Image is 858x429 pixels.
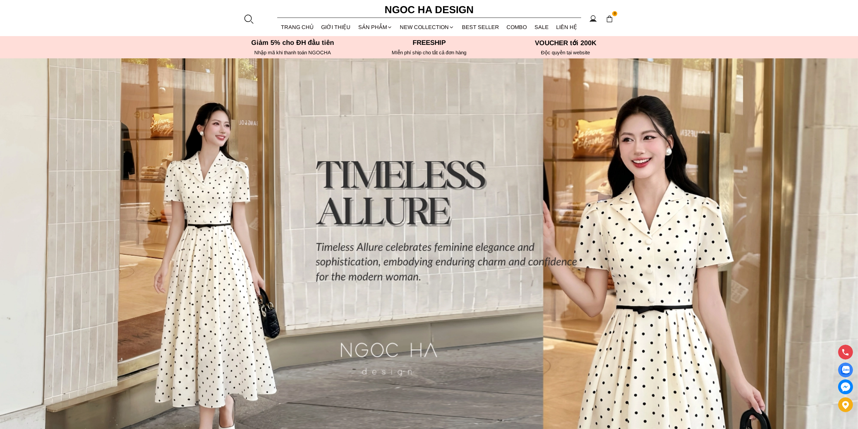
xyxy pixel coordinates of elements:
[379,2,480,18] a: Ngoc Ha Design
[254,50,331,55] font: Nhập mã khi thanh toán NGOCHA
[531,18,553,36] a: SALE
[317,18,355,36] a: GIỚI THIỆU
[612,11,618,17] span: 0
[396,18,458,36] a: NEW COLLECTION
[499,39,632,47] h5: VOUCHER tới 200K
[277,18,318,36] a: TRANG CHỦ
[499,50,632,56] h6: Độc quyền tại website
[838,363,853,377] a: Display image
[503,18,531,36] a: Combo
[458,18,503,36] a: BEST SELLER
[363,50,495,56] h6: MIễn phí ship cho tất cả đơn hàng
[251,39,334,46] font: Giảm 5% cho ĐH đầu tiên
[841,366,850,374] img: Display image
[355,18,396,36] div: SẢN PHẨM
[413,39,446,46] font: Freeship
[838,379,853,394] a: messenger
[606,15,613,23] img: img-CART-ICON-ksit0nf1
[552,18,581,36] a: LIÊN HỆ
